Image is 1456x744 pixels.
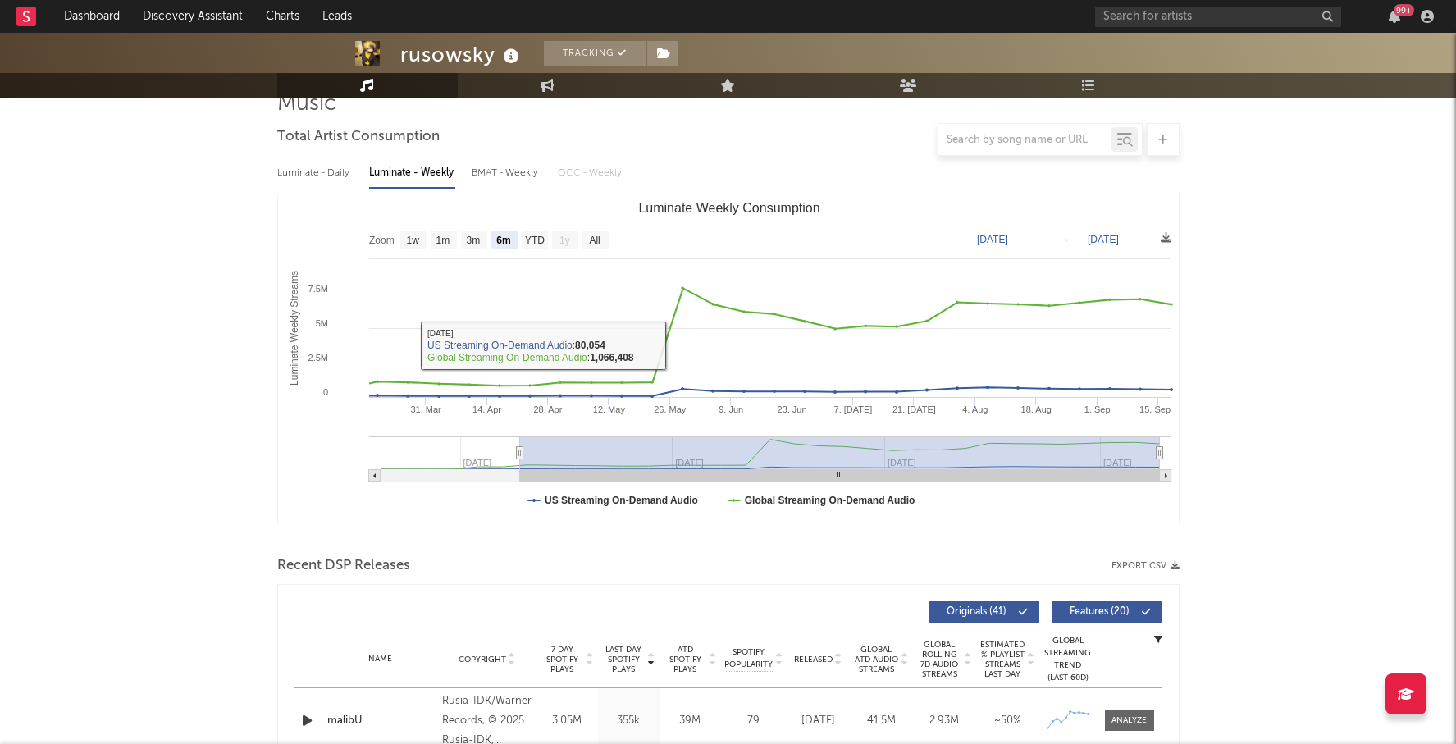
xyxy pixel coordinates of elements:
span: 7 Day Spotify Plays [541,645,584,674]
svg: Luminate Weekly Consumption [278,194,1180,523]
input: Search for artists [1095,7,1341,27]
div: Luminate - Weekly [369,159,455,187]
text: [DATE] [977,234,1008,245]
text: 23. Jun [777,404,806,414]
span: ATD Spotify Plays [664,645,707,674]
text: US Streaming On-Demand Audio [545,495,698,506]
span: Spotify Popularity [724,646,773,671]
text: 21. [DATE] [892,404,935,414]
text: Luminate Weekly Consumption [638,201,819,215]
text: [DATE] [1088,234,1119,245]
span: Global Rolling 7D Audio Streams [917,640,962,679]
div: 39M [664,713,717,729]
text: 15. Sep [1139,404,1171,414]
div: Global Streaming Trend (Last 60D) [1043,635,1093,684]
button: Features(20) [1052,601,1162,623]
button: Export CSV [1111,561,1180,571]
text: 1. Sep [1084,404,1110,414]
text: 7. [DATE] [833,404,872,414]
div: ~ 50 % [980,713,1035,729]
div: 355k [602,713,655,729]
a: malibU [327,713,435,729]
button: 99+ [1389,10,1400,23]
text: All [589,235,600,246]
button: Tracking [544,41,646,66]
div: Name [327,653,435,665]
text: → [1060,234,1070,245]
span: Music [277,94,336,114]
text: 2.5M [308,353,327,363]
span: Last Day Spotify Plays [602,645,646,674]
span: Copyright [459,655,506,664]
text: 6m [496,235,510,246]
div: 3.05M [541,713,594,729]
text: Zoom [369,235,395,246]
span: Recent DSP Releases [277,556,410,576]
span: Originals ( 41 ) [939,607,1015,617]
text: Global Streaming On-Demand Audio [744,495,915,506]
span: Global ATD Audio Streams [854,645,899,674]
span: Estimated % Playlist Streams Last Day [980,640,1025,679]
div: [DATE] [791,713,846,729]
text: Luminate Weekly Streams [289,271,300,386]
button: Originals(41) [929,601,1039,623]
text: 28. Apr [533,404,562,414]
text: 14. Apr [472,404,501,414]
div: rusowsky [400,41,523,68]
text: 1m [436,235,450,246]
text: 12. May [592,404,625,414]
text: 0 [322,387,327,397]
text: 1w [406,235,419,246]
text: 3m [466,235,480,246]
span: Released [794,655,833,664]
div: 99 + [1394,4,1414,16]
span: Features ( 20 ) [1062,607,1138,617]
div: BMAT - Weekly [472,159,541,187]
input: Search by song name or URL [938,134,1111,147]
text: 31. Mar [410,404,441,414]
text: 9. Jun [719,404,743,414]
text: YTD [524,235,544,246]
div: 41.5M [854,713,909,729]
div: Luminate - Daily [277,159,353,187]
div: 79 [725,713,783,729]
text: 4. Aug [962,404,988,414]
text: 1y [559,235,570,246]
div: 2.93M [917,713,972,729]
text: 7.5M [308,284,327,294]
text: 26. May [654,404,687,414]
text: 18. Aug [1020,404,1051,414]
text: 5M [315,318,327,328]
